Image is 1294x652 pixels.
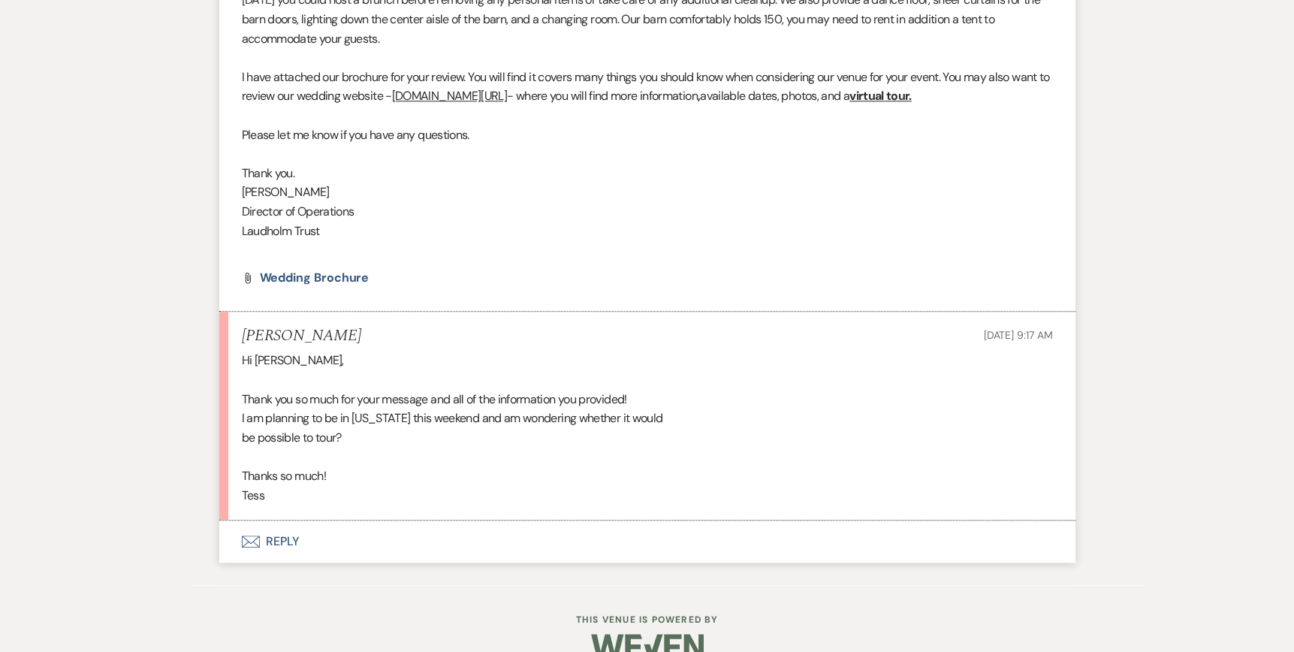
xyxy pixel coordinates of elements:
span: [DATE] 9:17 AM [983,328,1052,342]
div: Hi [PERSON_NAME], Thank you so much for your message and all of the information you provided! I a... [242,351,1053,505]
span: Please let me know if you have any questions. [242,127,469,143]
span: - where you will find more information [507,88,698,104]
span: available dates, [700,88,779,104]
a: Wedding Brochure [260,272,369,284]
span: Wedding Brochure [260,270,369,285]
span: [PERSON_NAME] [242,184,330,200]
span: Thank you. [242,165,295,181]
span: photos, and a [781,88,849,104]
p: I have attached our brochure for your review. You will find it covers many things you should know... [242,68,1053,106]
u: virtual tour. [849,88,912,104]
h5: [PERSON_NAME] [242,327,361,346]
u: [DOMAIN_NAME][URL] [392,88,507,104]
span: Director of Operations [242,204,354,219]
span: Laudholm Trust [242,223,320,239]
strong: , [698,88,700,104]
button: Reply [219,521,1075,563]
